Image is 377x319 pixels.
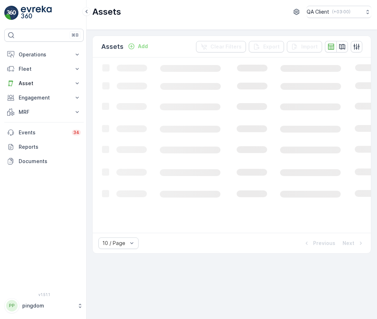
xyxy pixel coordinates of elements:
[4,292,84,297] span: v 1.51.1
[101,42,124,52] p: Assets
[307,8,329,15] p: QA Client
[19,129,68,136] p: Events
[4,76,84,91] button: Asset
[4,105,84,119] button: MRF
[210,43,242,50] p: Clear Filters
[4,140,84,154] a: Reports
[4,47,84,62] button: Operations
[21,6,52,20] img: logo_light-DOdMpM7g.png
[4,154,84,168] a: Documents
[6,300,18,311] div: PP
[19,51,69,58] p: Operations
[4,91,84,105] button: Engagement
[19,158,81,165] p: Documents
[313,240,335,247] p: Previous
[302,239,336,248] button: Previous
[4,298,84,313] button: PPpingdom
[138,43,148,50] p: Add
[343,240,354,247] p: Next
[22,302,74,309] p: pingdom
[342,239,365,248] button: Next
[19,94,69,101] p: Engagement
[287,41,322,52] button: Import
[125,42,151,51] button: Add
[4,62,84,76] button: Fleet
[19,65,69,73] p: Fleet
[73,130,79,135] p: 34
[263,43,280,50] p: Export
[19,143,81,151] p: Reports
[307,6,371,18] button: QA Client(+03:00)
[332,9,350,15] p: ( +03:00 )
[71,32,79,38] p: ⌘B
[301,43,318,50] p: Import
[19,80,69,87] p: Asset
[4,6,19,20] img: logo
[92,6,121,18] p: Assets
[4,125,84,140] a: Events34
[249,41,284,52] button: Export
[19,108,69,116] p: MRF
[196,41,246,52] button: Clear Filters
